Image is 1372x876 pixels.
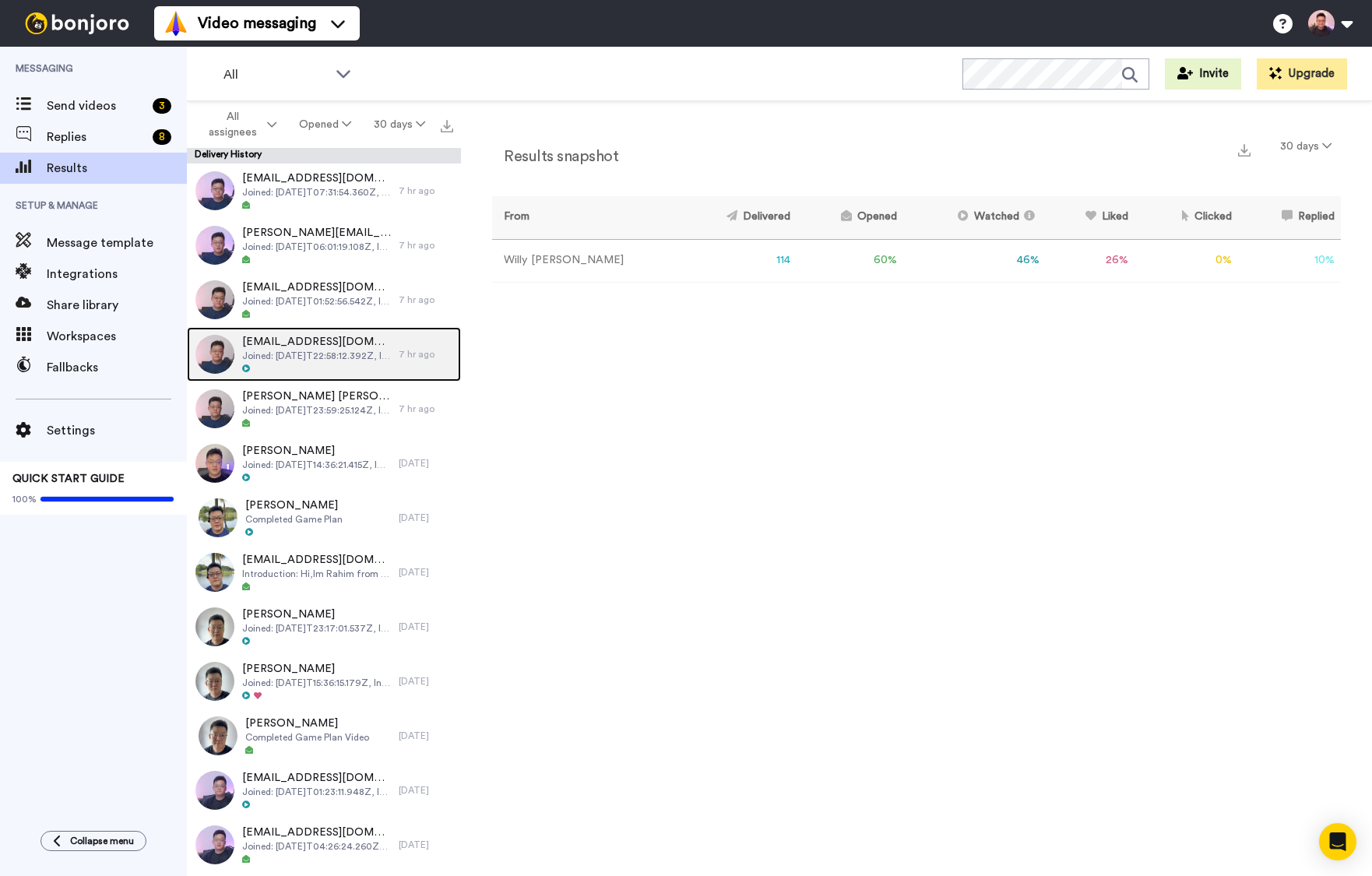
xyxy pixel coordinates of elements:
img: 939b98fa-3ddf-4c13-abda-a885c14d8797-thumb.jpg [199,716,237,755]
span: Joined: [DATE]T15:36:15.179Z, Introduction: Hi, I’m [PERSON_NAME] from [GEOGRAPHIC_DATA]. I am an... [242,677,391,689]
span: Joined: [DATE]T07:31:54.360Z, Introduction: Hi I'm [PERSON_NAME], I'm an engineer hoping to explo... [242,186,391,199]
img: a4ea7030-76c2-4225-ab63-91a46462abf9-thumb.jpg [195,335,234,374]
span: [PERSON_NAME] [242,607,391,622]
a: [PERSON_NAME]Joined: [DATE]T23:17:01.537Z, Introduction: Hi [PERSON_NAME], Im [PERSON_NAME] from ... [187,600,461,654]
a: [EMAIL_ADDRESS][DOMAIN_NAME]Introduction: Hi,Im Rahim from [GEOGRAPHIC_DATA]. Im working as safet... [187,545,461,600]
span: Fallbacks [47,358,187,377]
a: [EMAIL_ADDRESS][DOMAIN_NAME]Joined: [DATE]T01:52:56.542Z, Introduction: Hi I am [PERSON_NAME] fro... [187,273,461,327]
span: Joined: [DATE]T06:01:19.108Z, Introduction: Hi [PERSON_NAME]’m [PERSON_NAME] from [GEOGRAPHIC_DAT... [242,241,391,253]
img: 930d1414-f800-45b4-b31f-7fa89126ead2-thumb.jpg [195,444,234,483]
td: 60 % [797,239,903,282]
button: Invite [1165,58,1241,90]
th: Delivered [680,196,797,239]
a: [EMAIL_ADDRESS][DOMAIN_NAME]Joined: [DATE]T01:23:11.948Z, Introduction: Hi! This is Grace from [G... [187,763,461,818]
span: Introduction: Hi,Im Rahim from [GEOGRAPHIC_DATA]. Im working as safety coordinator,looking for op... [242,568,391,580]
a: [PERSON_NAME] [PERSON_NAME]Joined: [DATE]T23:59:25.124Z, Introduction: 1Huei [PERSON_NAME]• 1mHi ... [187,382,461,436]
span: Completed Game Plan Video [245,731,369,744]
img: b7e79670-0521-4dfb-9dd3-4d4138df42ed-thumb.jpg [195,280,234,319]
a: [PERSON_NAME]Completed Game Plan Video[DATE] [187,709,461,763]
span: All [223,65,328,84]
span: Collapse menu [70,835,134,847]
span: Settings [47,421,187,440]
th: Opened [797,196,903,239]
span: Replies [47,128,146,146]
img: 622f4006-5104-4f69-b43d-5a8b40bb87ad-thumb.jpg [195,553,234,592]
img: bj-logo-header-white.svg [19,12,135,34]
span: Joined: [DATE]T04:26:24.260Z, Introduction: I'm [PERSON_NAME] from [GEOGRAPHIC_DATA] currently an... [242,840,391,853]
span: [EMAIL_ADDRESS][DOMAIN_NAME] [242,171,391,186]
button: Opened [288,111,363,139]
span: [EMAIL_ADDRESS][DOMAIN_NAME] [242,770,391,786]
div: 8 [153,129,171,145]
h2: Results snapshot [492,148,618,165]
a: [EMAIL_ADDRESS][DOMAIN_NAME]Joined: [DATE]T04:26:24.260Z, Introduction: I'm [PERSON_NAME] from [G... [187,818,461,872]
a: [PERSON_NAME]Completed Game Plan[DATE] [187,491,461,545]
span: Joined: [DATE]T01:52:56.542Z, Introduction: Hi I am [PERSON_NAME] from [GEOGRAPHIC_DATA]. Working... [242,295,391,308]
span: Results [47,159,187,178]
span: Integrations [47,265,187,283]
span: [EMAIL_ADDRESS][DOMAIN_NAME] [242,552,391,568]
div: 7 hr ago [399,403,453,415]
span: All assignees [201,109,264,140]
img: 0bb72bff-7fd5-4455-ba78-32cefb993e64-thumb.jpg [195,171,234,210]
button: All assignees [190,103,288,146]
button: Export all results that match these filters now. [436,113,458,136]
span: [EMAIL_ADDRESS][DOMAIN_NAME] [242,334,391,350]
td: 10 % [1238,239,1341,282]
div: Delivery History [187,148,461,164]
img: 81d4359f-c844-42d7-ab97-7c65c1952357-thumb.jpg [195,662,234,701]
span: [PERSON_NAME] [242,443,391,459]
img: export.svg [1238,144,1251,157]
button: Collapse menu [40,831,146,851]
span: Joined: [DATE]T14:36:21.415Z, Introduction: Hi I am [PERSON_NAME] from [GEOGRAPHIC_DATA]. I do fx... [242,459,391,471]
th: Replied [1238,196,1341,239]
div: [DATE] [399,457,453,470]
span: [PERSON_NAME] [245,498,343,513]
img: ff166e42-0337-4453-8b4d-26030dfc7bb2-thumb.jpg [195,825,234,864]
div: [DATE] [399,730,453,742]
img: 53e0983b-61af-4538-b10a-475abb5e5274-thumb.jpg [195,771,234,810]
button: Export a summary of each team member’s results that match this filter now. [1233,138,1255,160]
button: Upgrade [1257,58,1347,90]
span: Joined: [DATE]T23:59:25.124Z, Introduction: 1Huei [PERSON_NAME]• 1mHi my name is [PERSON_NAME], f... [242,404,391,417]
th: Watched [903,196,1046,239]
a: [PERSON_NAME][EMAIL_ADDRESS][DOMAIN_NAME]Joined: [DATE]T06:01:19.108Z, Introduction: Hi [PERSON_N... [187,218,461,273]
span: [PERSON_NAME] [PERSON_NAME] [242,389,391,404]
img: export.svg [441,120,453,132]
div: [DATE] [399,621,453,633]
div: [DATE] [399,839,453,851]
span: Share library [47,296,187,315]
div: 7 hr ago [399,294,453,306]
div: [DATE] [399,784,453,797]
div: [DATE] [399,512,453,524]
span: Joined: [DATE]T23:17:01.537Z, Introduction: Hi [PERSON_NAME], Im [PERSON_NAME] from SG and am cur... [242,622,391,635]
div: 7 hr ago [399,239,453,252]
td: 46 % [903,239,1046,282]
div: [DATE] [399,675,453,688]
th: Clicked [1135,196,1238,239]
img: 30cddb80-8489-4563-ac5d-e090f606ef9b-thumb.jpg [195,389,234,428]
span: [EMAIL_ADDRESS][DOMAIN_NAME] [242,280,391,295]
span: [EMAIL_ADDRESS][DOMAIN_NAME] [242,825,391,840]
button: 30 days [362,111,436,139]
div: 7 hr ago [399,348,453,361]
span: [PERSON_NAME] [245,716,369,731]
span: QUICK START GUIDE [12,473,125,484]
div: 3 [153,98,171,114]
span: Joined: [DATE]T01:23:11.948Z, Introduction: Hi! This is Grace from [GEOGRAPHIC_DATA]. Looking for... [242,786,391,798]
img: vm-color.svg [164,11,188,36]
span: [PERSON_NAME] [242,661,391,677]
th: Liked [1047,196,1135,239]
a: [EMAIL_ADDRESS][DOMAIN_NAME]Joined: [DATE]T22:58:12.392Z, Introduction: Hello everyone. I am [PER... [187,327,461,382]
td: 26 % [1047,239,1135,282]
span: 100% [12,493,37,505]
a: [EMAIL_ADDRESS][DOMAIN_NAME]Joined: [DATE]T07:31:54.360Z, Introduction: Hi I'm [PERSON_NAME], I'm... [187,164,461,218]
th: From [492,196,680,239]
td: Willy [PERSON_NAME] [492,239,680,282]
a: [PERSON_NAME]Joined: [DATE]T14:36:21.415Z, Introduction: Hi I am [PERSON_NAME] from [GEOGRAPHIC_D... [187,436,461,491]
img: fd886d77-dfca-42e3-b1d2-4a97e6e4bb2a-thumb.jpg [195,226,234,265]
div: [DATE] [399,566,453,579]
div: Open Intercom Messenger [1319,823,1356,860]
img: 16b96350-813e-49a0-9921-e42c7a640e92-thumb.jpg [199,498,237,537]
button: 30 days [1271,132,1341,160]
